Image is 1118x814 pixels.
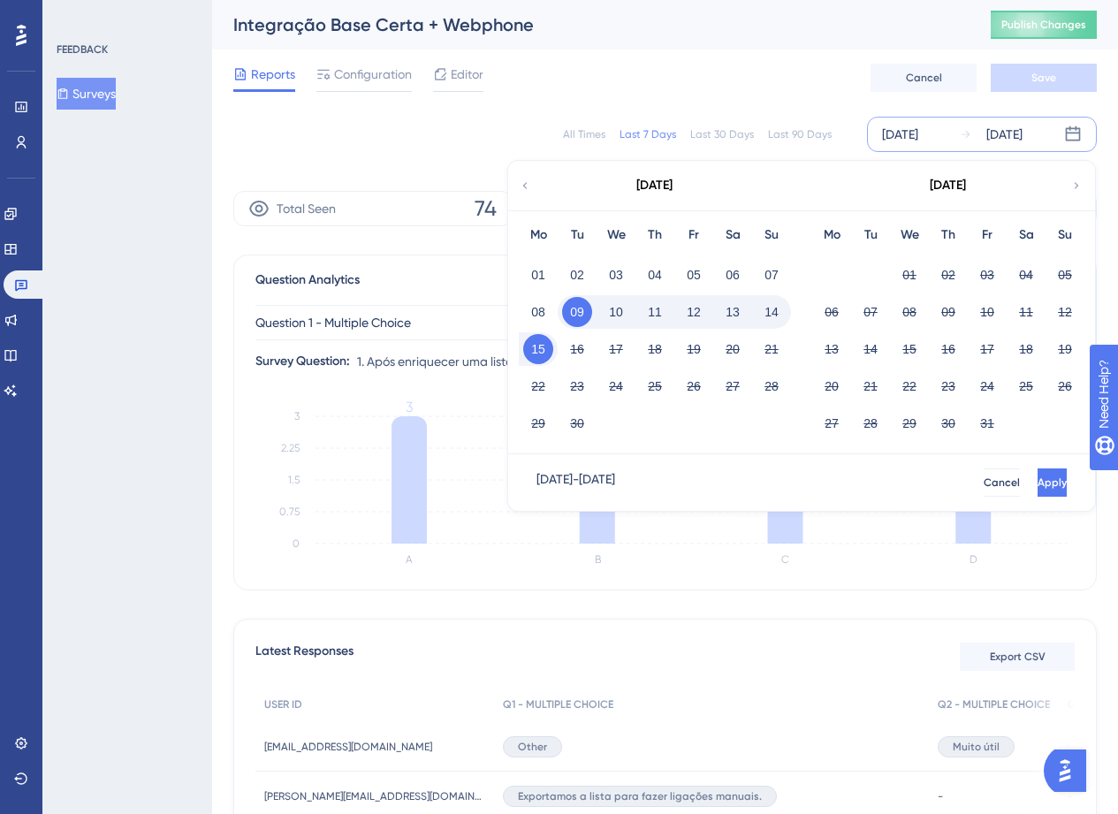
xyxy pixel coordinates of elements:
button: 19 [1050,334,1080,364]
div: Su [1046,224,1084,246]
span: Need Help? [42,4,110,26]
span: Question 1 - Multiple Choice [255,312,411,333]
text: C [781,553,789,566]
tspan: 1.5 [288,474,300,486]
button: 01 [523,260,553,290]
div: Mo [812,224,851,246]
button: 15 [894,334,924,364]
button: 16 [562,334,592,364]
span: Muito útil [953,740,1000,754]
div: All Times [563,127,605,141]
button: 28 [856,408,886,438]
span: - [938,789,943,803]
button: 21 [757,334,787,364]
button: 29 [523,408,553,438]
span: Reports [251,64,295,85]
button: 07 [757,260,787,290]
div: Th [929,224,968,246]
span: Other [518,740,547,754]
button: 18 [640,334,670,364]
button: 30 [933,408,963,438]
div: Fr [968,224,1007,246]
div: [DATE] [930,175,966,196]
button: 10 [601,297,631,327]
div: [DATE] - [DATE] [536,468,615,497]
span: [EMAIL_ADDRESS][DOMAIN_NAME] [264,740,432,754]
div: FEEDBACK [57,42,108,57]
button: 06 [817,297,847,327]
button: Question 1 - Multiple Choice [255,305,609,340]
div: Su [752,224,791,246]
div: Survey Question: [255,351,350,372]
span: Latest Responses [255,641,354,673]
div: [DATE] [882,124,918,145]
button: 28 [757,371,787,401]
button: 08 [523,297,553,327]
button: 02 [933,260,963,290]
button: 27 [718,371,748,401]
button: 14 [757,297,787,327]
tspan: 0 [293,537,300,550]
button: 09 [933,297,963,327]
button: 13 [718,297,748,327]
button: 22 [894,371,924,401]
span: Cancel [906,71,942,85]
button: 03 [601,260,631,290]
div: Integração Base Certa + Webphone [233,12,947,37]
div: Last 7 Days [620,127,676,141]
div: Last 90 Days [768,127,832,141]
tspan: 0.75 [279,506,300,518]
button: 02 [562,260,592,290]
button: 17 [972,334,1002,364]
button: 21 [856,371,886,401]
div: Sa [713,224,752,246]
button: 14 [856,334,886,364]
span: [PERSON_NAME][EMAIL_ADDRESS][DOMAIN_NAME] [264,789,485,803]
div: Tu [558,224,597,246]
span: Q1 - MULTIPLE CHOICE [503,697,613,711]
tspan: 2.25 [281,442,300,454]
button: 22 [523,371,553,401]
text: D [970,553,977,566]
div: We [597,224,635,246]
button: 11 [1011,297,1041,327]
tspan: 3 [406,399,413,415]
text: B [595,553,601,566]
span: Editor [451,64,483,85]
button: Apply [1038,468,1067,497]
button: Cancel [984,468,1020,497]
button: 30 [562,408,592,438]
div: We [890,224,929,246]
button: 06 [718,260,748,290]
button: 04 [1011,260,1041,290]
button: 09 [562,297,592,327]
button: 07 [856,297,886,327]
button: 27 [817,408,847,438]
button: 15 [523,334,553,364]
button: 05 [1050,260,1080,290]
span: Export CSV [990,650,1046,664]
button: 17 [601,334,631,364]
button: 05 [679,260,709,290]
span: 74 [475,194,497,223]
button: 19 [679,334,709,364]
text: A [406,553,413,566]
span: Configuration [334,64,412,85]
button: Surveys [57,78,116,110]
button: 12 [679,297,709,327]
tspan: 3 [294,410,300,422]
button: 23 [562,371,592,401]
button: 11 [640,297,670,327]
iframe: UserGuiding AI Assistant Launcher [1044,744,1097,797]
button: 04 [640,260,670,290]
button: Cancel [871,64,977,92]
span: Publish Changes [1001,18,1086,32]
button: 12 [1050,297,1080,327]
span: Question Analytics [255,270,360,291]
button: 31 [972,408,1002,438]
span: 1. Após enriquecer uma lista no Assertiva Base Certa, o que sua equipe geralmente faz com os núme... [357,351,1086,372]
button: 24 [972,371,1002,401]
button: 10 [972,297,1002,327]
div: Tu [851,224,890,246]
